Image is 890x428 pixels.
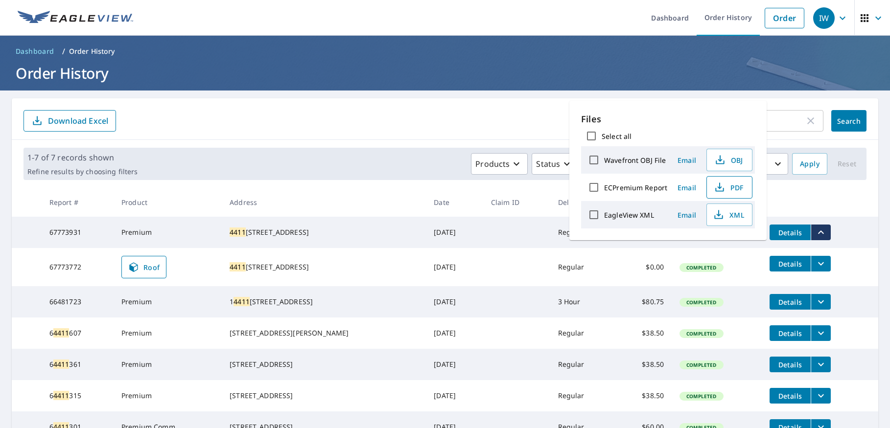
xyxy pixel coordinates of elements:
[426,248,483,286] td: [DATE]
[69,46,115,56] p: Order History
[27,152,138,163] p: 1-7 of 7 records shown
[426,188,483,217] th: Date
[581,113,755,126] p: Files
[550,188,615,217] th: Delivery
[230,262,418,272] div: [STREET_ADDRESS]
[831,110,867,132] button: Search
[550,248,615,286] td: Regular
[114,317,222,349] td: Premium
[550,286,615,317] td: 3 Hour
[230,391,418,401] div: [STREET_ADDRESS]
[16,46,54,56] span: Dashboard
[128,261,160,273] span: Roof
[680,361,722,368] span: Completed
[53,360,70,369] mark: 4411
[713,154,744,166] span: OBJ
[27,167,138,176] p: Refine results by choosing filters
[680,330,722,337] span: Completed
[536,158,560,170] p: Status
[114,217,222,248] td: Premium
[675,156,699,165] span: Email
[114,349,222,380] td: Premium
[12,63,878,83] h1: Order History
[675,210,699,220] span: Email
[604,156,666,165] label: Wavefront OBJ File
[532,153,578,175] button: Status
[811,294,831,310] button: filesDropdownBtn-66481723
[222,188,426,217] th: Address
[792,153,827,175] button: Apply
[775,259,805,269] span: Details
[18,11,133,25] img: EV Logo
[471,153,528,175] button: Products
[604,210,654,220] label: EagleView XML
[53,391,70,400] mark: 4411
[706,149,752,171] button: OBJ
[48,115,108,126] p: Download Excel
[426,217,483,248] td: [DATE]
[426,317,483,349] td: [DATE]
[671,180,703,195] button: Email
[121,256,166,278] a: Roof
[770,357,811,372] button: detailsBtn-64411361
[811,388,831,404] button: filesDropdownBtn-64411315
[770,256,811,271] button: detailsBtn-67773772
[23,110,116,132] button: Download Excel
[42,317,114,349] td: 6 607
[114,188,222,217] th: Product
[550,217,615,248] td: Regular
[706,203,752,226] button: XML
[706,176,752,199] button: PDF
[12,44,58,59] a: Dashboard
[114,380,222,411] td: Premium
[775,329,805,338] span: Details
[765,8,804,28] a: Order
[550,380,615,411] td: Regular
[426,286,483,317] td: [DATE]
[12,44,878,59] nav: breadcrumb
[426,380,483,411] td: [DATE]
[713,181,744,193] span: PDF
[800,158,820,170] span: Apply
[813,7,835,29] div: IW
[230,297,418,307] div: 1 [STREET_ADDRESS]
[839,116,859,126] span: Search
[230,227,418,237] div: [STREET_ADDRESS]
[53,328,70,338] mark: 4411
[775,360,805,369] span: Details
[680,393,722,400] span: Completed
[475,158,510,170] p: Products
[230,262,246,271] mark: 4411
[42,248,114,286] td: 67773772
[42,380,114,411] td: 6 315
[114,286,222,317] td: Premium
[230,328,418,338] div: [STREET_ADDRESS][PERSON_NAME]
[62,45,65,57] li: /
[230,227,246,237] mark: 4411
[602,132,632,141] label: Select all
[234,297,250,306] mark: 4411
[770,388,811,404] button: detailsBtn-64411315
[550,349,615,380] td: Regular
[42,286,114,317] td: 66481723
[775,391,805,401] span: Details
[426,349,483,380] td: [DATE]
[680,299,722,306] span: Completed
[675,183,699,192] span: Email
[680,264,722,271] span: Completed
[775,297,805,307] span: Details
[770,225,811,240] button: detailsBtn-67773931
[42,217,114,248] td: 67773931
[770,325,811,341] button: detailsBtn-64411607
[811,357,831,372] button: filesDropdownBtn-64411361
[550,317,615,349] td: Regular
[483,188,550,217] th: Claim ID
[615,317,672,349] td: $38.50
[713,209,744,221] span: XML
[615,248,672,286] td: $0.00
[770,294,811,310] button: detailsBtn-66481723
[671,153,703,168] button: Email
[811,256,831,271] button: filesDropdownBtn-67773772
[615,286,672,317] td: $80.75
[42,188,114,217] th: Report #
